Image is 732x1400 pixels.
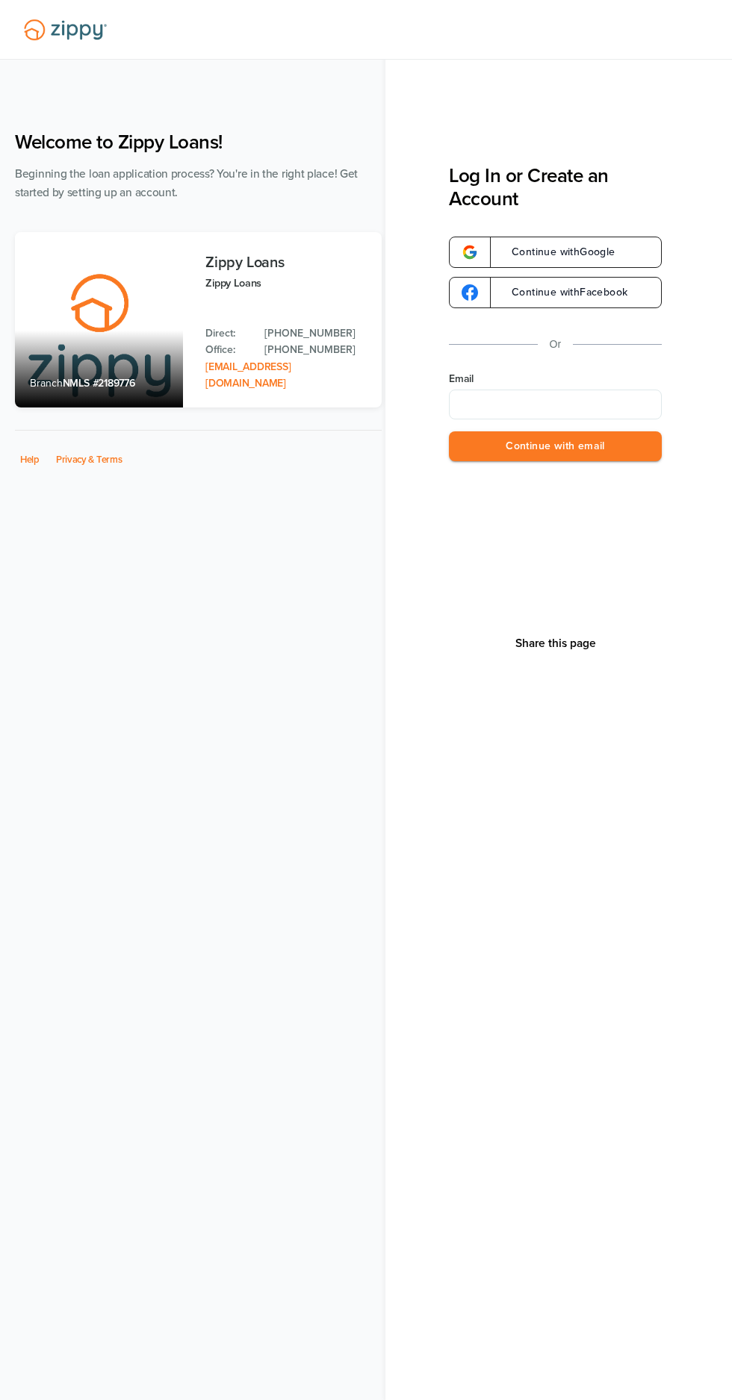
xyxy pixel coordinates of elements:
[264,325,367,342] a: Direct Phone: 512-975-2947
[63,377,135,390] span: NMLS #2189776
[264,342,367,358] a: Office Phone: 512-975-2947
[205,325,249,342] p: Direct:
[205,254,367,271] h3: Zippy Loans
[205,360,291,390] a: Email Address: zippyguide@zippymh.com
[550,335,562,354] p: Or
[449,164,662,210] h3: Log In or Create an Account
[15,13,116,47] img: Lender Logo
[449,277,662,308] a: google-logoContinue withFacebook
[449,237,662,268] a: google-logoContinue withGoogle
[462,284,478,301] img: google-logo
[449,372,662,387] label: Email
[462,244,478,260] img: google-logo
[205,342,249,358] p: Office:
[449,431,662,462] button: Continue with email
[497,247,615,257] span: Continue with Google
[30,377,63,390] span: Branch
[56,454,122,466] a: Privacy & Terms
[205,275,367,292] p: Zippy Loans
[511,636,601,651] button: Share This Page
[497,287,627,298] span: Continue with Facebook
[20,454,40,466] a: Help
[449,390,662,419] input: Email Address
[15,167,358,199] span: Beginning the loan application process? You're in the right place! Get started by setting up an a...
[15,131,382,154] h1: Welcome to Zippy Loans!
